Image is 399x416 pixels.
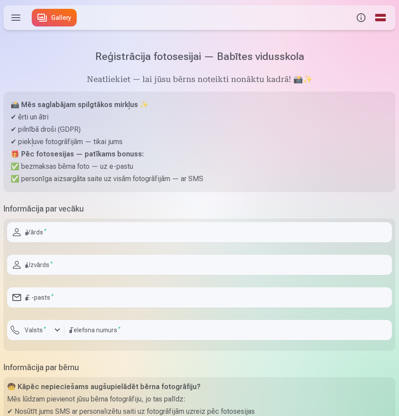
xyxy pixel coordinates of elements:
h5: Informācija par vecāku [4,203,395,215]
strong: 📸 Mēs saglabājam spilgtākos mirkļus ✨ [11,100,149,109]
p: ✅ personīga aizsargāta saite uz visām fotogrāfijām — ar SMS [11,173,388,185]
button: Info [351,5,371,30]
h1: Reģistrācija fotosesijai — Babītes vidusskola [4,49,395,63]
h5: Neatliekiet — lai jūsu bērns noteikti nonāktu kadrā! 📸✨ [4,74,395,86]
strong: 🧒 Kāpēc nepieciešams augšupielādēt bērna fotogrāfiju? [7,383,201,391]
button: Valsts* [7,320,64,340]
h5: Informācija par bērnu [4,361,395,374]
p: Mēs lūdzam pievienot jūsu bērna fotogrāfiju, jo tas palīdz: [7,393,392,405]
p: ✔ piekļuve fotogrāfijām — tikai jums [11,136,388,148]
label: Valsts [21,326,50,334]
p: ✔ pilnībā droši (GDPR) [11,123,388,136]
strong: 🎁 Pēc fotosesijas — patīkams bonuss: [11,150,144,158]
a: Gallery [32,9,77,26]
p: ✅ bezmaksas bērna foto — uz e-pastu [11,160,388,173]
p: ✔ ērti un ātri [11,111,388,123]
a: Global [371,5,390,30]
